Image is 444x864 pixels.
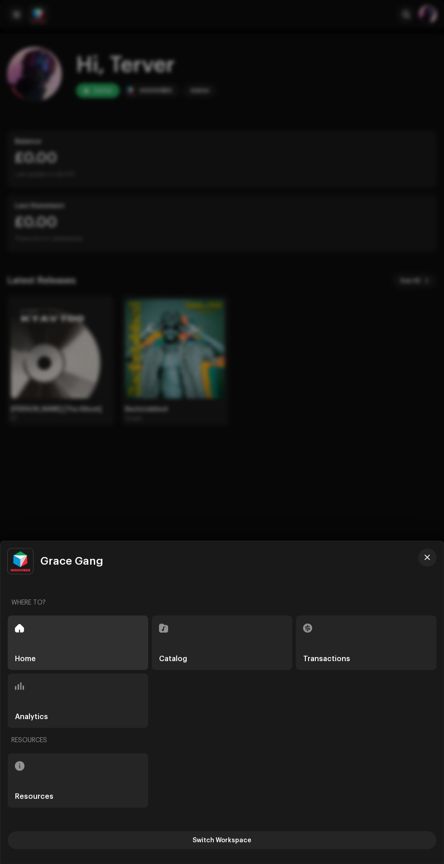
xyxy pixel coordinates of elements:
[15,793,53,800] h5: Resources
[15,655,36,662] h5: Home
[303,655,350,662] h5: Transactions
[40,556,103,566] span: Grace Gang
[193,831,251,849] span: Switch Workspace
[8,831,436,849] button: Switch Workspace
[8,730,436,751] re-a-nav-header: Resources
[15,713,48,720] h5: Analytics
[8,548,33,574] img: feab3aad-9b62-475c-8caf-26f15a9573ee
[159,655,187,662] h5: Catalog
[8,592,436,614] re-a-nav-header: Where to?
